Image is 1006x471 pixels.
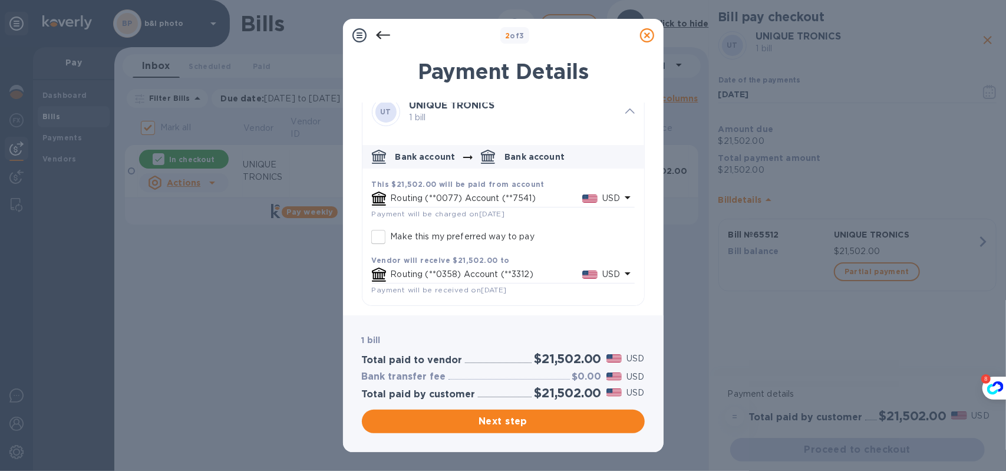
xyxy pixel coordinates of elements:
[606,388,622,397] img: USD
[362,140,644,305] div: default-method
[505,31,525,40] b: of 3
[362,59,645,84] h1: Payment Details
[602,192,620,205] p: USD
[534,386,601,400] h2: $21,502.00
[371,414,635,429] span: Next step
[626,387,644,399] p: USD
[391,268,582,281] p: Routing (**0358) Account (**3312)
[362,335,381,345] b: 1 bill
[362,355,463,366] h3: Total paid to vendor
[606,373,622,381] img: USD
[391,230,535,243] p: Make this my preferred way to pay
[362,371,446,383] h3: Bank transfer fee
[582,195,598,203] img: USD
[372,180,545,189] b: This $21,502.00 will be paid from account
[391,192,582,205] p: Routing (**0077) Account (**7541)
[362,389,476,400] h3: Total paid by customer
[606,354,622,363] img: USD
[372,256,510,265] b: Vendor will receive $21,502.00 to
[362,410,645,433] button: Next step
[362,88,644,136] div: UTUNIQUE TRONICS 1 bill
[626,353,644,365] p: USD
[372,209,505,218] span: Payment will be charged on [DATE]
[582,271,598,279] img: USD
[395,151,456,163] p: Bank account
[410,100,495,111] b: UNIQUE TRONICS
[380,107,391,116] b: UT
[602,268,620,281] p: USD
[504,151,565,163] p: Bank account
[534,351,601,366] h2: $21,502.00
[410,111,616,124] p: 1 bill
[572,371,602,383] h3: $0.00
[372,285,507,294] span: Payment will be received on [DATE]
[626,371,644,383] p: USD
[505,31,510,40] span: 2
